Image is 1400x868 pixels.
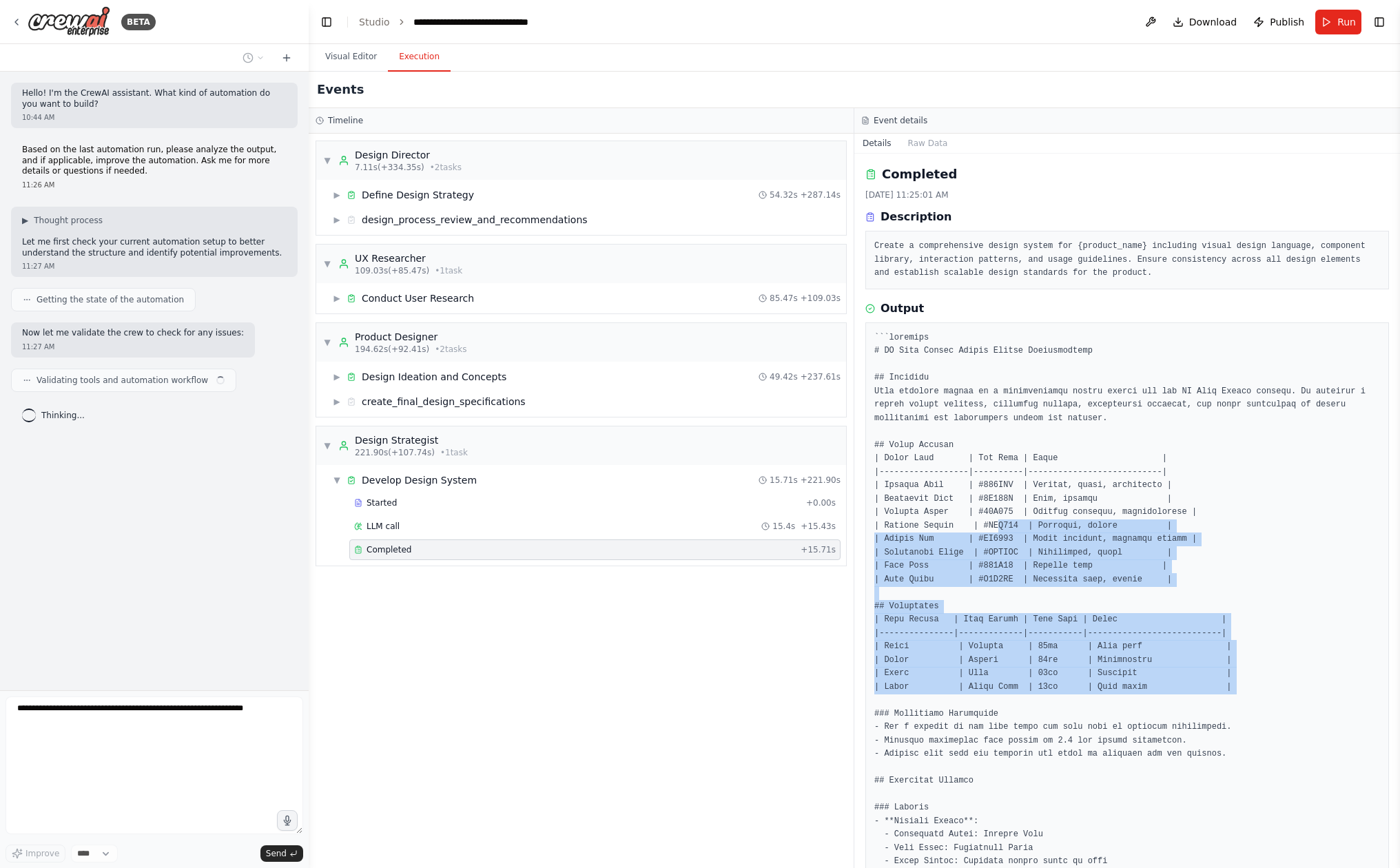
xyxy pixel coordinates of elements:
[881,300,924,317] h3: Output
[6,845,65,862] button: Improve
[770,293,798,304] span: 85.47s
[22,215,28,226] span: ▶
[1248,10,1310,34] button: Publish
[333,371,341,382] span: ▶
[801,475,841,486] span: + 221.90s
[900,134,956,153] button: Raw Data
[333,189,341,200] span: ▶
[430,162,462,173] span: • 2 task s
[323,440,331,451] span: ▼
[1315,10,1361,34] button: Run
[355,447,435,458] span: 221.90s (+107.74s)
[314,43,388,72] button: Visual Editor
[854,134,900,153] button: Details
[362,291,474,305] div: Conduct User Research
[865,189,1389,200] div: [DATE] 11:25:01 AM
[355,148,462,162] div: Design Director
[881,209,951,225] h3: Description
[801,544,836,555] span: + 15.71s
[435,344,466,355] span: • 2 task s
[362,213,588,227] div: design_process_review_and_recommendations
[333,475,341,486] span: ▼
[22,88,287,110] p: Hello! I'm the CrewAI assistant. What kind of automation do you want to build?
[874,115,927,126] h3: Event details
[435,265,462,276] span: • 1 task
[367,497,397,508] span: Started
[355,162,424,173] span: 7.11s (+334.35s)
[323,258,331,269] span: ▼
[333,396,341,407] span: ▶
[333,214,341,225] span: ▶
[359,15,568,29] nav: breadcrumb
[22,328,244,339] p: Now let me validate the crew to check for any issues:
[388,43,451,72] button: Execution
[37,294,184,305] span: Getting the state of the automation
[362,473,477,487] div: Develop Design System
[355,330,467,344] div: Product Designer
[317,12,336,32] button: Hide left sidebar
[770,475,798,486] span: 15.71s
[770,189,798,200] span: 54.32s
[806,497,836,508] span: + 0.00s
[362,188,474,202] div: Define Design Strategy
[355,251,462,265] div: UX Researcher
[317,80,364,99] h2: Events
[260,845,303,862] button: Send
[121,14,156,30] div: BETA
[237,50,270,66] button: Switch to previous chat
[359,17,390,28] a: Studio
[41,410,85,421] span: Thinking...
[1189,15,1237,29] span: Download
[440,447,468,458] span: • 1 task
[1167,10,1243,34] button: Download
[328,115,363,126] h3: Timeline
[770,371,798,382] span: 49.42s
[34,215,103,226] span: Thought process
[1337,15,1356,29] span: Run
[801,521,836,532] span: + 15.43s
[362,395,526,409] div: create_final_design_specifications
[874,240,1380,280] pre: Create a comprehensive design system for {product_name} including visual design language, compone...
[1370,12,1389,32] button: Show right sidebar
[367,521,400,532] span: LLM call
[37,375,208,386] span: Validating tools and automation workflow
[22,112,287,123] div: 10:44 AM
[355,265,429,276] span: 109.03s (+85.47s)
[266,848,287,859] span: Send
[323,155,331,166] span: ▼
[22,261,287,271] div: 11:27 AM
[367,544,411,555] span: Completed
[22,237,287,258] p: Let me first check your current automation setup to better understand the structure and identify ...
[22,342,244,352] div: 11:27 AM
[277,810,298,831] button: Click to speak your automation idea
[276,50,298,66] button: Start a new chat
[323,337,331,348] span: ▼
[22,145,287,177] p: Based on the last automation run, please analyze the output, and if applicable, improve the autom...
[772,521,795,532] span: 15.4s
[801,189,841,200] span: + 287.14s
[355,344,429,355] span: 194.62s (+92.41s)
[801,371,841,382] span: + 237.61s
[1270,15,1304,29] span: Publish
[801,293,841,304] span: + 109.03s
[22,215,103,226] button: ▶Thought process
[25,848,59,859] span: Improve
[28,6,110,37] img: Logo
[362,370,506,384] div: Design Ideation and Concepts
[22,180,287,190] div: 11:26 AM
[882,165,957,184] h2: Completed
[333,293,341,304] span: ▶
[355,433,468,447] div: Design Strategist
